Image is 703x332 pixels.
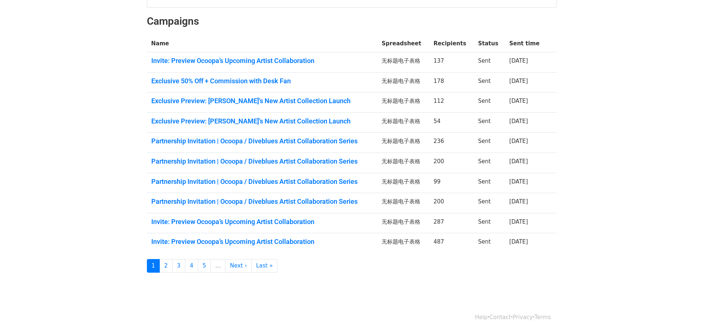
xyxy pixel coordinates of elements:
td: Sent [473,52,505,73]
td: 无标题电子表格 [377,72,429,92]
a: Exclusive Preview: [PERSON_NAME]'s New Artist Collection Launch [151,117,373,125]
td: Sent [473,133,505,153]
a: Partnership Invitation | Ocoopa / Diveblues Artist Collaboration Series [151,198,373,206]
a: Exclusive 50% Off + Commission with Desk Fan [151,77,373,85]
a: [DATE] [509,118,528,125]
a: [DATE] [509,138,528,144]
a: Invite: Preview Ocoopa’s Upcoming Artist Collaboration [151,57,373,65]
iframe: Chat Widget [666,297,703,332]
a: Partnership Invitation | Ocoopa / Diveblues Artist Collaboration Series [151,178,373,186]
a: Partnership Invitation | Ocoopa / Diveblues Artist Collaboration Series [151,137,373,145]
td: 200 [429,153,474,173]
a: [DATE] [509,98,528,104]
th: Recipients [429,35,474,52]
a: Last » [251,259,278,273]
td: 236 [429,133,474,153]
a: [DATE] [509,219,528,225]
a: Partnership Invitation | Ocoopa / Diveblues Artist Collaboration Series [151,157,373,165]
a: [DATE] [509,198,528,205]
td: 无标题电子表格 [377,173,429,193]
td: 200 [429,193,474,213]
a: Next › [225,259,252,273]
td: 137 [429,52,474,73]
a: [DATE] [509,238,528,245]
a: Terms [534,314,551,321]
a: [DATE] [509,57,528,64]
td: 54 [429,112,474,133]
th: Status [473,35,505,52]
div: 聊天小组件 [666,297,703,332]
a: 4 [185,259,198,273]
td: Sent [473,153,505,173]
h2: Campaigns [147,15,556,28]
a: 1 [147,259,160,273]
td: 无标题电子表格 [377,193,429,213]
td: Sent [473,233,505,253]
a: [DATE] [509,158,528,165]
th: Sent time [505,35,547,52]
td: 287 [429,213,474,233]
a: [DATE] [509,178,528,185]
td: 无标题电子表格 [377,112,429,133]
a: 3 [172,259,186,273]
td: Sent [473,112,505,133]
a: Exclusive Preview: [PERSON_NAME]'s New Artist Collection Launch [151,97,373,105]
td: Sent [473,193,505,213]
td: 无标题电子表格 [377,213,429,233]
td: 无标题电子表格 [377,92,429,113]
a: Invite: Preview Ocoopa’s Upcoming Artist Collaboration [151,238,373,246]
th: Spreadsheet [377,35,429,52]
a: 2 [159,259,173,273]
td: Sent [473,173,505,193]
a: 5 [198,259,211,273]
td: 无标题电子表格 [377,233,429,253]
td: 487 [429,233,474,253]
td: 无标题电子表格 [377,52,429,73]
td: Sent [473,92,505,113]
a: [DATE] [509,78,528,84]
td: Sent [473,213,505,233]
td: 99 [429,173,474,193]
a: Help [475,314,487,321]
td: 112 [429,92,474,113]
td: Sent [473,72,505,92]
a: Privacy [513,314,533,321]
a: Invite: Preview Ocoopa’s Upcoming Artist Collaboration [151,218,373,226]
a: Contact [489,314,511,321]
td: 无标题电子表格 [377,133,429,153]
th: Name [147,35,378,52]
td: 178 [429,72,474,92]
td: 无标题电子表格 [377,153,429,173]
